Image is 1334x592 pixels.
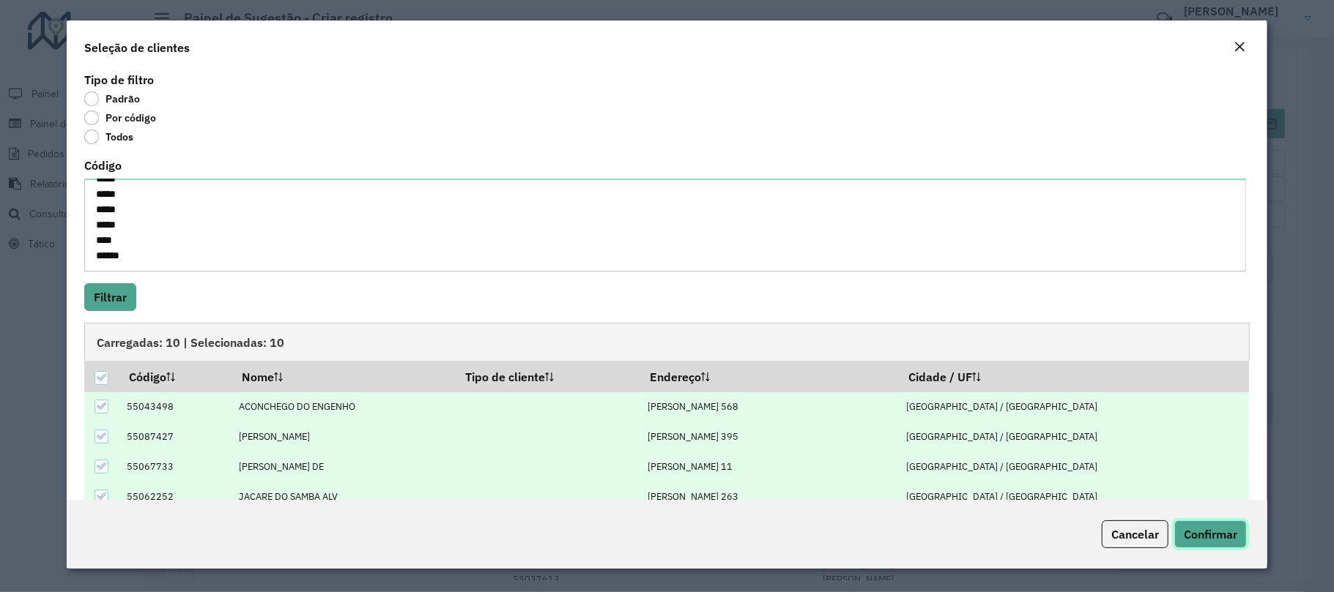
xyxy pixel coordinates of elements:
td: [PERSON_NAME] [231,421,456,452]
td: [GEOGRAPHIC_DATA] / [GEOGRAPHIC_DATA] [899,392,1250,422]
button: Cancelar [1102,520,1168,548]
td: ACONCHEGO DO ENGENHO [231,392,456,422]
td: JACARE DO SAMBA ALV [231,482,456,512]
th: Endereço [640,361,898,391]
h4: Seleção de clientes [84,39,190,56]
td: 55087427 [119,421,231,452]
span: Confirmar [1184,527,1237,542]
em: Fechar [1234,41,1245,53]
td: [GEOGRAPHIC_DATA] / [GEOGRAPHIC_DATA] [899,452,1250,482]
label: Todos [84,130,133,144]
th: Código [119,361,231,391]
button: Confirmar [1174,520,1247,548]
td: [PERSON_NAME] 395 [640,421,898,452]
button: Filtrar [84,283,136,311]
label: Por código [84,110,156,125]
td: [PERSON_NAME] 263 [640,482,898,512]
th: Nome [231,361,456,391]
label: Código [84,157,122,174]
th: Cidade / UF [899,361,1250,391]
label: Tipo de filtro [84,71,154,89]
td: [PERSON_NAME] 568 [640,392,898,422]
div: Carregadas: 10 | Selecionadas: 10 [84,323,1250,361]
td: 55067733 [119,452,231,482]
span: Cancelar [1111,527,1159,542]
td: [PERSON_NAME] DE [231,452,456,482]
td: [GEOGRAPHIC_DATA] / [GEOGRAPHIC_DATA] [899,482,1250,512]
td: 55062252 [119,482,231,512]
td: [PERSON_NAME] 11 [640,452,898,482]
label: Padrão [84,91,140,106]
td: [GEOGRAPHIC_DATA] / [GEOGRAPHIC_DATA] [899,421,1250,452]
td: 55043498 [119,392,231,422]
th: Tipo de cliente [456,361,640,391]
button: Close [1229,38,1250,57]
